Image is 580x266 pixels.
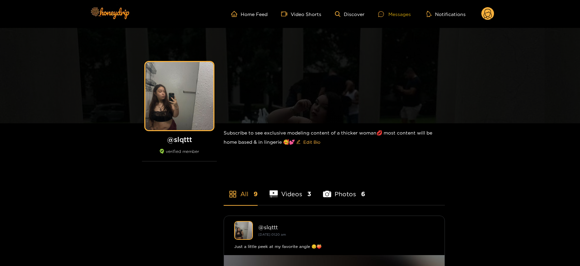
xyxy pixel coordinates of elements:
div: Just a little peek at my favorite angle 😏🍑 [234,243,434,250]
div: @ slqttt [258,224,434,230]
span: 3 [307,190,311,198]
button: Notifications [424,11,468,17]
div: verified member [142,149,217,161]
small: [DATE] 01:20 am [258,233,286,236]
button: editEdit Bio [295,137,322,147]
span: video-camera [281,11,291,17]
span: appstore [229,190,237,198]
a: Discover [335,11,365,17]
li: All [224,174,258,205]
div: Messages [378,10,411,18]
span: edit [296,140,301,145]
span: 9 [254,190,258,198]
img: slqttt [234,221,253,240]
span: Edit Bio [303,139,320,145]
a: Home Feed [231,11,268,17]
li: Videos [270,174,311,205]
span: home [231,11,241,17]
li: Photos [323,174,365,205]
div: Subscribe to see exclusive modeling content of a thicker woman💋 most content will be home based &... [224,123,445,153]
h1: @ slqttt [142,135,217,144]
a: Video Shorts [281,11,321,17]
span: 6 [361,190,365,198]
